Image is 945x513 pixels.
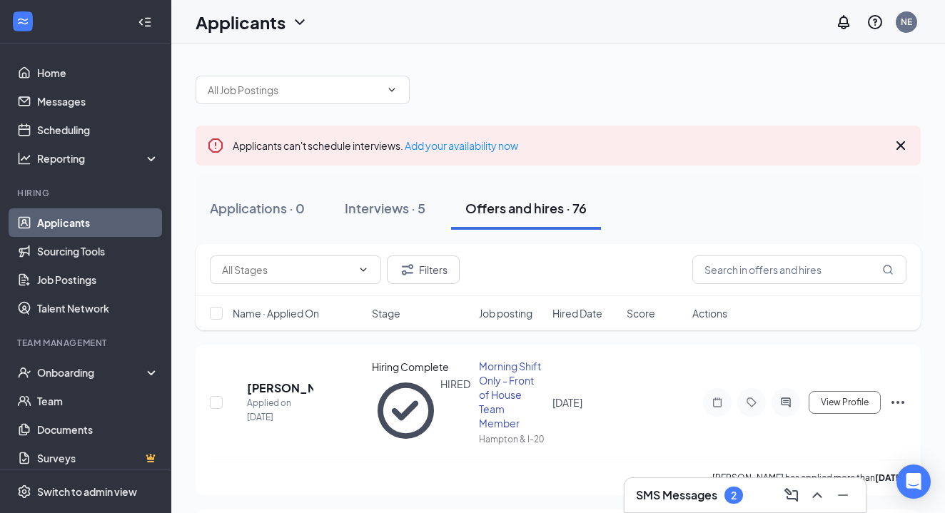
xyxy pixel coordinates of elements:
svg: Settings [17,484,31,499]
a: Applicants [37,208,159,237]
a: Messages [37,87,159,116]
svg: WorkstreamLogo [16,14,30,29]
div: 2 [731,489,737,502]
div: NE [901,16,912,28]
svg: Tag [743,397,760,408]
svg: ChevronUp [809,487,826,504]
p: [PERSON_NAME] has applied more than . [712,472,906,484]
span: Name · Applied On [233,306,319,320]
h3: SMS Messages [636,487,717,503]
a: Scheduling [37,116,159,144]
svg: Analysis [17,151,31,166]
h5: [PERSON_NAME] [247,380,313,396]
span: Job posting [479,306,532,320]
svg: Ellipses [889,394,906,411]
span: Actions [692,306,727,320]
a: Home [37,59,159,87]
span: Hired Date [552,306,602,320]
div: HIRED [440,377,470,445]
div: Interviews · 5 [345,199,425,217]
span: View Profile [821,397,869,407]
a: SurveysCrown [37,444,159,472]
div: Switch to admin view [37,484,137,499]
div: Onboarding [37,365,147,380]
a: Documents [37,415,159,444]
a: Sourcing Tools [37,237,159,265]
svg: Collapse [138,15,152,29]
span: Score [627,306,655,320]
button: Filter Filters [387,255,460,284]
input: Search in offers and hires [692,255,906,284]
a: Team [37,387,159,415]
svg: MagnifyingGlass [882,264,894,275]
a: Talent Network [37,294,159,322]
button: Minimize [832,484,854,507]
svg: CheckmarkCircle [372,377,440,445]
div: Reporting [37,151,160,166]
input: All Job Postings [208,82,380,98]
svg: Cross [892,137,909,154]
div: Hampton & I-20 [479,433,545,445]
svg: ChevronDown [358,264,369,275]
svg: Notifications [835,14,852,31]
span: Stage [372,306,400,320]
button: ComposeMessage [780,484,803,507]
a: Job Postings [37,265,159,294]
svg: ActiveChat [777,397,794,408]
svg: Note [709,397,726,408]
svg: Error [207,137,224,154]
a: Add your availability now [405,139,518,152]
input: All Stages [222,262,352,278]
svg: Filter [399,261,416,278]
svg: UserCheck [17,365,31,380]
span: Applicants can't schedule interviews. [233,139,518,152]
span: [DATE] [552,396,582,409]
b: [DATE] [875,472,904,483]
svg: ChevronDown [386,84,398,96]
div: Hiring Complete [372,360,470,374]
div: Offers and hires · 76 [465,199,587,217]
svg: Minimize [834,487,851,504]
div: Applications · 0 [210,199,305,217]
button: View Profile [809,391,881,414]
svg: ComposeMessage [783,487,800,504]
svg: ChevronDown [291,14,308,31]
div: Applied on [DATE] [247,396,313,425]
div: Morning Shift Only - Front of House Team Member [479,359,545,430]
button: ChevronUp [806,484,829,507]
div: Team Management [17,337,156,349]
svg: QuestionInfo [866,14,884,31]
div: Hiring [17,187,156,199]
div: Open Intercom Messenger [896,464,931,499]
h1: Applicants [196,10,285,34]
